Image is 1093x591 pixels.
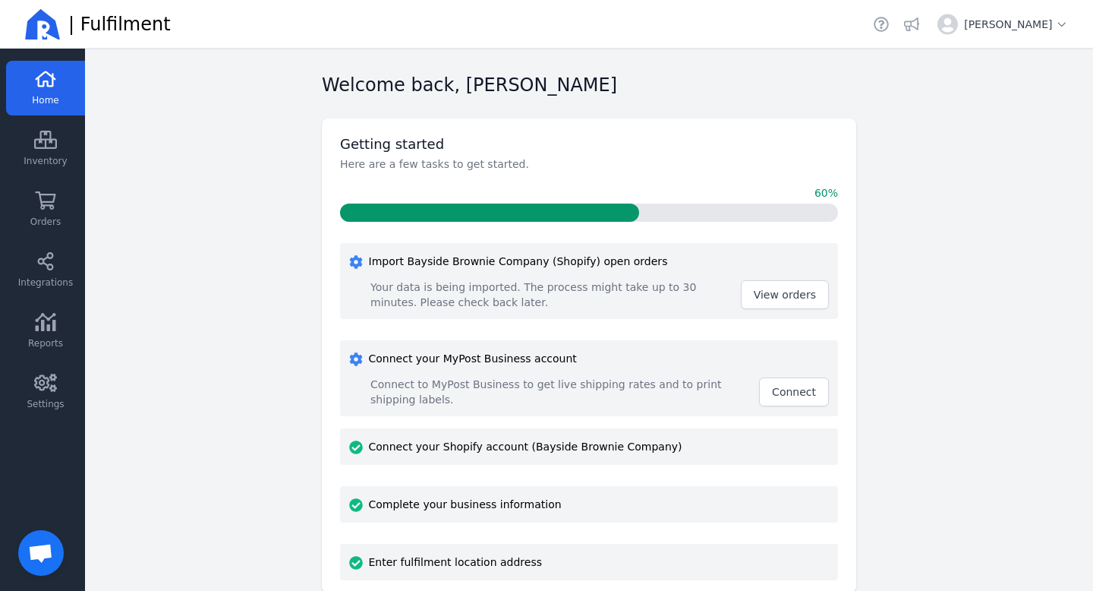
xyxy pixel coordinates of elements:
h3: Enter fulfilment location address [349,553,829,571]
span: Here are a few tasks to get started. [340,158,529,170]
h2: Welcome back, [PERSON_NAME] [322,73,617,97]
button: View orders [741,280,829,309]
span: Connect to MyPost Business to get live shipping rates and to print shipping labels. [370,377,750,407]
h3: Complete your business information [349,495,829,514]
span: Reports [28,337,63,349]
h3: Connect your MyPost Business account [349,349,829,368]
span: Connect [772,386,816,398]
button: Connect [759,378,829,406]
a: Open chat [18,530,64,576]
a: Helpdesk [871,14,892,35]
span: 60% [814,185,838,201]
span: Orders [30,216,61,228]
span: View orders [754,289,816,301]
img: Ricemill Logo [24,6,61,43]
h3: Connect your Shopify account (Bayside Brownie Company) [349,438,829,456]
h2: Getting started [340,134,444,155]
h3: Import Bayside Brownie Company (Shopify) open orders [349,252,829,270]
span: Home [32,94,58,106]
span: [PERSON_NAME] [964,17,1069,32]
span: Settings [27,398,64,410]
span: Integrations [18,277,73,289]
span: Inventory [24,155,67,167]
button: [PERSON_NAME] [931,8,1075,41]
span: Your data is being imported. The process might take up to 30 minutes. Please check back later. [370,280,732,310]
span: | Fulfilment [68,12,171,36]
